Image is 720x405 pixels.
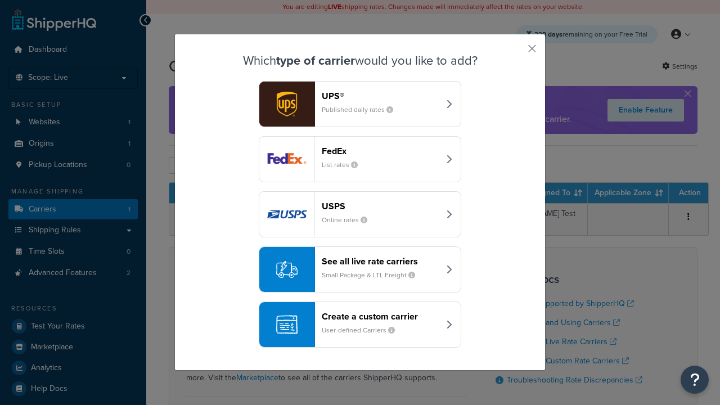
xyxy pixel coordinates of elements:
small: User-defined Carriers [322,325,404,335]
button: Create a custom carrierUser-defined Carriers [259,301,461,348]
img: usps logo [259,192,314,237]
header: Create a custom carrier [322,311,439,322]
h3: Which would you like to add? [203,54,517,67]
img: fedEx logo [259,137,314,182]
small: Published daily rates [322,105,402,115]
button: ups logoUPS®Published daily rates [259,81,461,127]
small: Online rates [322,215,376,225]
strong: type of carrier [276,51,355,70]
img: icon-carrier-liverate-becf4550.svg [276,259,298,280]
header: See all live rate carriers [322,256,439,267]
img: icon-carrier-custom-c93b8a24.svg [276,314,298,335]
header: UPS® [322,91,439,101]
img: ups logo [259,82,314,127]
button: usps logoUSPSOnline rates [259,191,461,237]
button: See all live rate carriersSmall Package & LTL Freight [259,246,461,292]
button: Open Resource Center [681,366,709,394]
small: List rates [322,160,367,170]
small: Small Package & LTL Freight [322,270,424,280]
button: fedEx logoFedExList rates [259,136,461,182]
header: USPS [322,201,439,211]
header: FedEx [322,146,439,156]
